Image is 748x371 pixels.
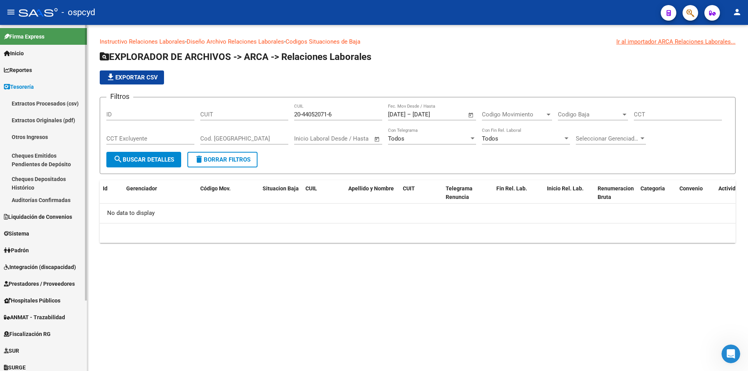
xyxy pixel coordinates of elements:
[100,51,371,62] span: EXPLORADOR DE ARCHIVOS -> ARCA -> Relaciones Laborales
[123,180,197,215] datatable-header-cell: Gerenciador
[4,83,34,91] span: Tesorería
[302,180,345,215] datatable-header-cell: CUIL
[294,135,326,142] input: Fecha inicio
[403,185,415,192] span: CUIT
[345,180,400,215] datatable-header-cell: Apellido y Nombre
[4,229,29,238] span: Sistema
[187,38,284,45] a: Diseño Archivo Relaciones Laborales
[482,135,498,142] span: Todos
[4,66,32,74] span: Reportes
[197,180,259,215] datatable-header-cell: Código Mov.
[348,185,394,192] span: Apellido y Nombre
[598,185,634,200] span: Renumeracion Bruta
[106,152,181,167] button: Buscar Detalles
[4,213,72,221] span: Liquidación de Convenios
[493,180,544,215] datatable-header-cell: Fin Rel. Lab.
[305,185,317,192] span: CUIL
[100,204,736,223] div: No data to display
[400,180,443,215] datatable-header-cell: CUIT
[4,32,44,41] span: Firma Express
[187,152,258,167] button: Borrar Filtros
[443,180,493,215] datatable-header-cell: Telegrama Renuncia
[640,185,665,192] span: Categoria
[103,185,108,192] span: Id
[113,155,123,164] mat-icon: search
[576,135,639,142] span: Seleccionar Gerenciador
[200,185,231,192] span: Código Mov.
[676,180,715,215] datatable-header-cell: Convenio
[259,180,302,215] datatable-header-cell: Situacion Baja
[373,135,382,144] button: Open calendar
[194,155,204,164] mat-icon: delete
[194,156,251,163] span: Borrar Filtros
[100,70,164,84] button: Exportar CSV
[100,37,736,46] p: - -
[616,37,736,46] div: Ir al importador ARCA Relaciones Laborales...
[126,185,157,192] span: Gerenciador
[482,111,545,118] span: Codigo Movimiento
[388,135,404,142] span: Todos
[388,111,406,118] input: Fecha inicio
[637,180,676,215] datatable-header-cell: Categoria
[100,180,123,215] datatable-header-cell: Id
[4,346,19,355] span: SUR
[718,185,742,192] span: Actividad
[446,185,473,200] span: Telegrama Renuncia
[547,185,584,192] span: Inicio Rel. Lab.
[263,185,299,192] span: Situacion Baja
[4,263,76,271] span: Integración (discapacidad)
[496,185,527,192] span: Fin Rel. Lab.
[4,296,60,305] span: Hospitales Públicos
[106,74,158,81] span: Exportar CSV
[544,180,595,215] datatable-header-cell: Inicio Rel. Lab.
[333,135,370,142] input: Fecha fin
[286,38,360,45] a: Codigos Situaciones de Baja
[62,4,95,21] span: - ospcyd
[113,156,174,163] span: Buscar Detalles
[4,49,24,58] span: Inicio
[4,280,75,288] span: Prestadores / Proveedores
[732,7,742,17] mat-icon: person
[558,111,621,118] span: Codigo Baja
[6,7,16,17] mat-icon: menu
[679,185,703,192] span: Convenio
[407,111,411,118] span: –
[722,345,740,363] iframe: Intercom live chat
[4,246,29,255] span: Padrón
[595,180,637,215] datatable-header-cell: Renumeracion Bruta
[467,111,476,120] button: Open calendar
[106,91,133,102] h3: Filtros
[106,72,115,82] mat-icon: file_download
[4,330,51,338] span: Fiscalización RG
[4,313,65,322] span: ANMAT - Trazabilidad
[100,38,185,45] a: Instructivo Relaciones Laborales
[413,111,450,118] input: Fecha fin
